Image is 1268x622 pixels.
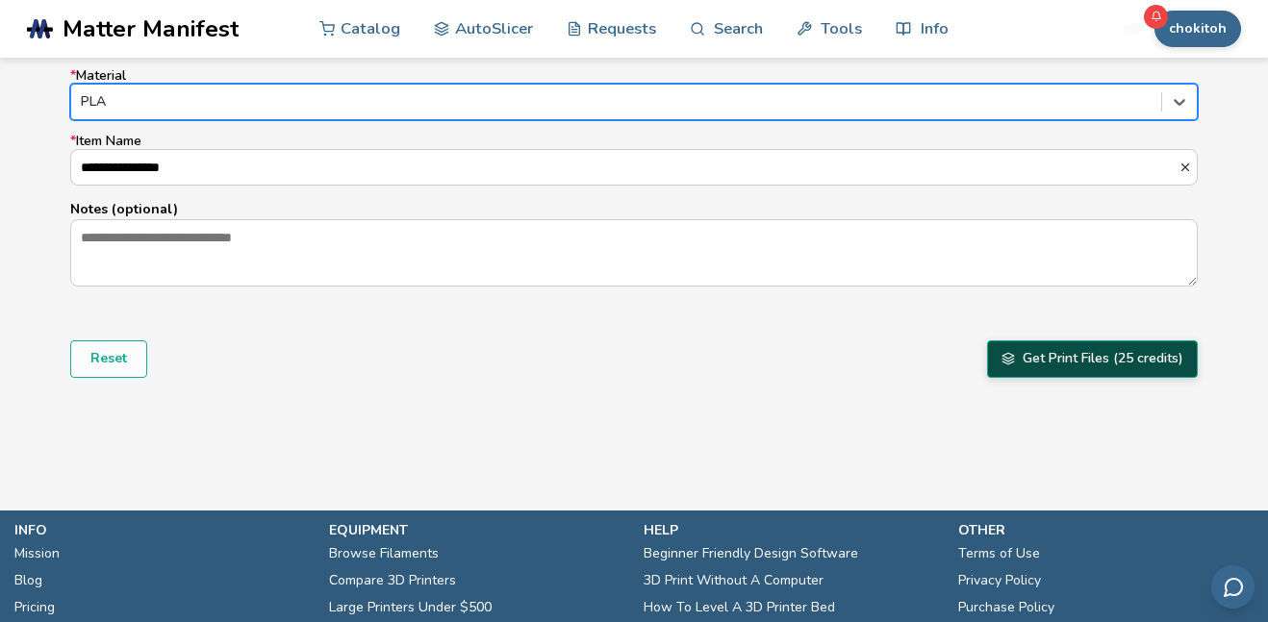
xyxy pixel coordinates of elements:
[644,567,824,594] a: 3D Print Without A Computer
[1179,161,1197,174] button: *Item Name
[70,340,147,377] button: Reset
[14,540,60,567] a: Mission
[329,520,624,540] p: equipment
[14,567,42,594] a: Blog
[958,594,1054,621] a: Purchase Policy
[958,540,1040,567] a: Terms of Use
[70,134,1198,186] label: Item Name
[958,520,1254,540] p: other
[958,567,1041,594] a: Privacy Policy
[14,520,310,540] p: info
[329,594,492,621] a: Large Printers Under $500
[1211,565,1255,609] button: Send feedback via email
[987,340,1198,377] button: Get Print Files (25 credits)
[71,150,1179,185] input: *Item Name
[1154,11,1241,47] button: chokitoh
[644,520,939,540] p: help
[14,594,55,621] a: Pricing
[644,594,835,621] a: How To Level A 3D Printer Bed
[63,15,239,42] span: Matter Manifest
[70,199,1198,219] p: Notes (optional)
[644,540,858,567] a: Beginner Friendly Design Software
[329,540,439,567] a: Browse Filaments
[329,567,456,594] a: Compare 3D Printers
[70,68,1198,120] label: Material
[71,220,1197,286] textarea: Notes (optional)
